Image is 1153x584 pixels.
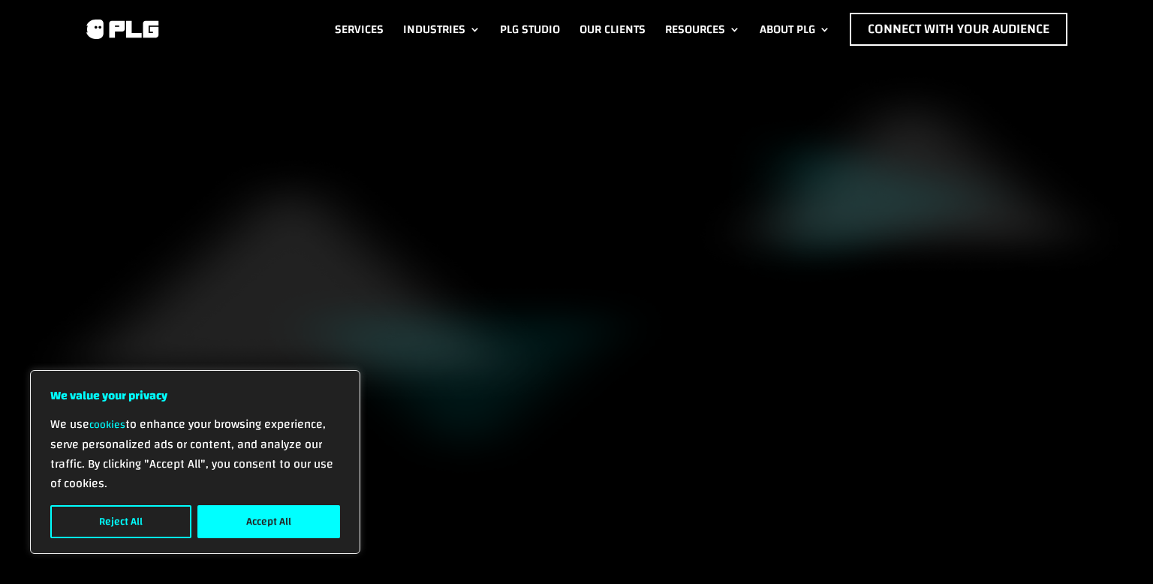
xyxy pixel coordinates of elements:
div: We value your privacy [30,370,360,554]
a: PLG Studio [500,13,560,46]
a: cookies [89,415,125,435]
a: Services [335,13,384,46]
p: We value your privacy [50,386,340,405]
button: Accept All [197,505,340,538]
a: Our Clients [580,13,646,46]
a: Resources [665,13,740,46]
a: About PLG [760,13,830,46]
a: Connect with Your Audience [850,13,1067,46]
a: Industries [403,13,480,46]
p: We use to enhance your browsing experience, serve personalized ads or content, and analyze our tr... [50,414,340,493]
button: Reject All [50,505,191,538]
